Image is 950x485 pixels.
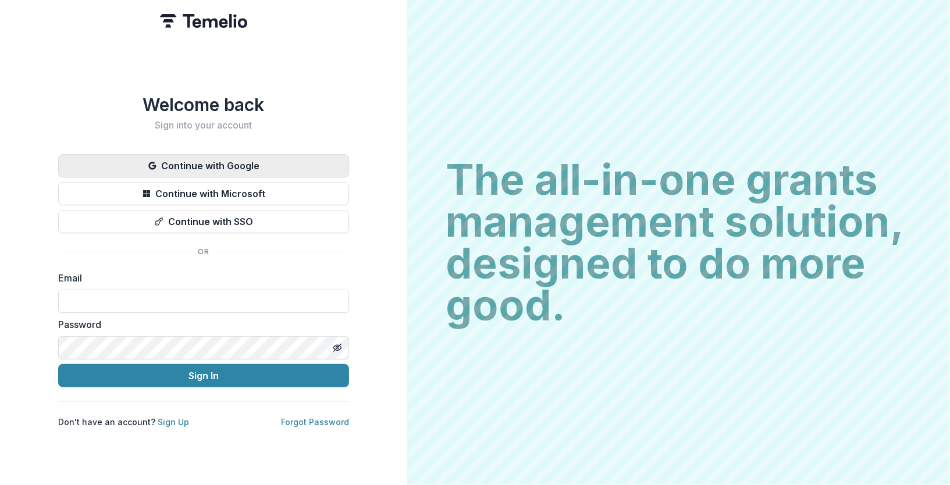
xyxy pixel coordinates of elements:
p: Don't have an account? [58,416,189,428]
button: Continue with SSO [58,210,349,233]
a: Forgot Password [281,417,349,427]
img: Temelio [160,14,247,28]
button: Sign In [58,364,349,387]
label: Email [58,271,342,285]
button: Toggle password visibility [328,338,347,357]
h2: Sign into your account [58,120,349,131]
label: Password [58,318,342,331]
button: Continue with Google [58,154,349,177]
h1: Welcome back [58,94,349,115]
button: Continue with Microsoft [58,182,349,205]
a: Sign Up [158,417,189,427]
